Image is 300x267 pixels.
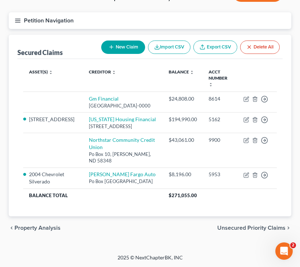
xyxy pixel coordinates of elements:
[29,171,77,185] li: 2004 Chevrolet Silverado
[89,123,157,130] div: [STREET_ADDRESS]
[89,116,156,122] a: [US_STATE] Housing Financial
[89,178,157,185] div: Po Box [GEOGRAPHIC_DATA]
[275,242,293,260] iframe: Intercom live chat
[209,69,227,87] a: Acct Number unfold_more
[23,188,163,202] th: Balance Total
[209,171,232,178] div: 5953
[169,171,197,178] div: $8,196.00
[89,96,119,102] a: Gm Financial
[193,41,237,54] a: Export CSV
[169,69,194,75] a: Balance unfold_more
[209,95,232,102] div: 8614
[20,254,281,267] div: 2025 © NextChapterBK, INC
[209,82,213,87] i: unfold_more
[15,225,61,231] span: Property Analysis
[169,192,197,198] span: $271,055.00
[89,151,157,164] div: Po Box 10, [PERSON_NAME], ND 58348
[285,225,291,231] i: chevron_right
[112,70,116,75] i: unfold_more
[29,116,77,123] li: [STREET_ADDRESS]
[17,48,63,57] div: Secured Claims
[209,136,232,144] div: 9900
[89,69,116,75] a: Creditor unfold_more
[169,116,197,123] div: $194,990.00
[49,70,53,75] i: unfold_more
[217,225,291,231] button: Unsecured Priority Claims chevron_right
[290,242,296,248] span: 2
[169,95,197,102] div: $24,808.00
[9,225,15,231] i: chevron_left
[29,69,53,75] a: Asset(s) unfold_more
[89,137,155,150] a: Northstar Community Credit Union
[148,41,190,54] button: Import CSV
[101,41,145,54] button: New Claim
[169,136,197,144] div: $43,061.00
[89,171,156,177] a: [PERSON_NAME] Fargo Auto
[9,12,291,29] button: Petition Navigation
[209,116,232,123] div: 5162
[240,41,280,54] button: Delete All
[89,102,157,109] div: [GEOGRAPHIC_DATA]-0000
[190,70,194,75] i: unfold_more
[9,225,61,231] button: chevron_left Property Analysis
[217,225,285,231] span: Unsecured Priority Claims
